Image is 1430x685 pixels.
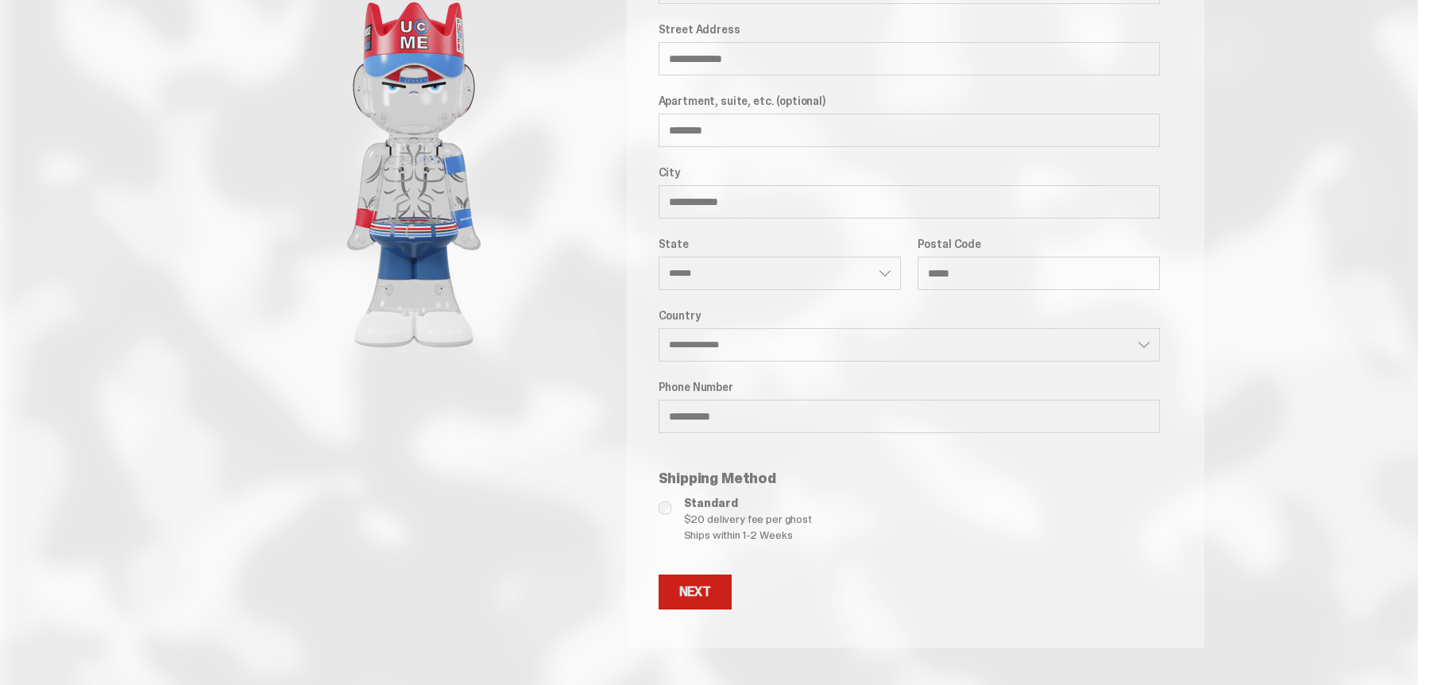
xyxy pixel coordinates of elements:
[918,238,1161,250] label: Postal Code
[659,95,1161,107] label: Apartment, suite, etc. (optional)
[684,527,1161,543] span: Ships within 1-2 Weeks
[659,238,902,250] label: State
[659,23,1161,36] label: Street Address
[659,471,1161,486] p: Shipping Method
[684,495,1161,511] span: Standard
[659,309,1161,322] label: Country
[679,586,711,598] div: Next
[684,511,1161,527] span: $20 delivery fee per ghost
[659,381,1161,393] label: Phone Number
[659,575,732,610] button: Next
[659,166,1161,179] label: City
